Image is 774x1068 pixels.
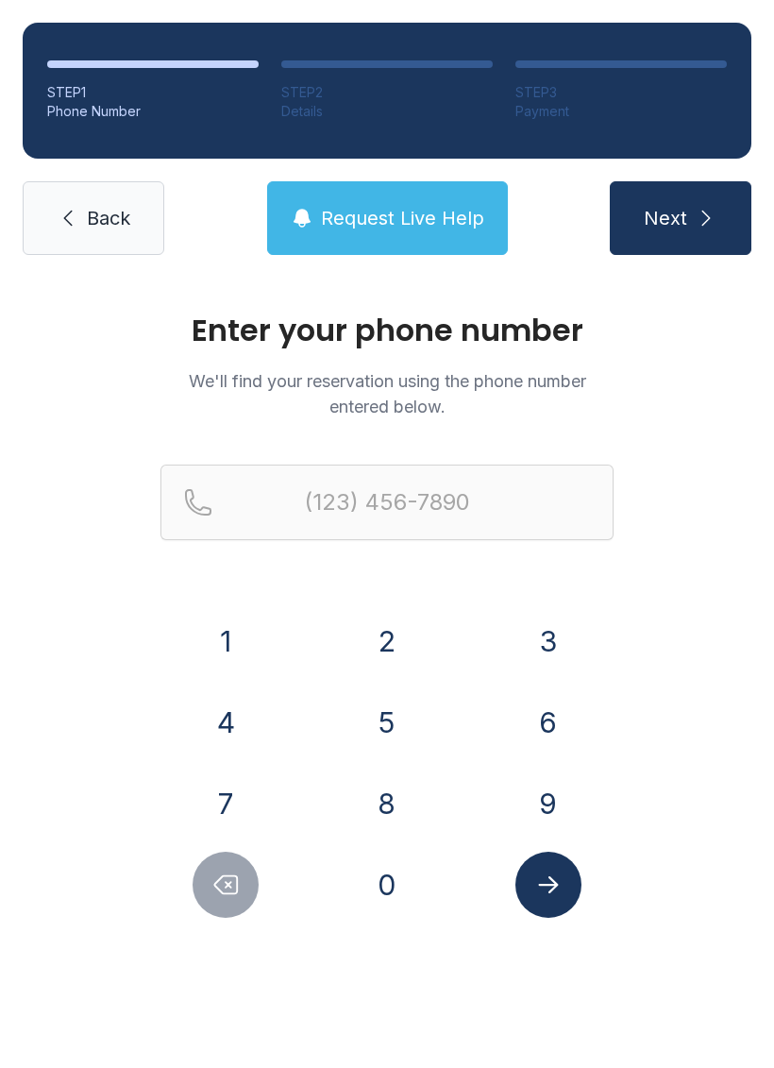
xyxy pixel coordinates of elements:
[354,852,420,918] button: 0
[47,102,259,121] div: Phone Number
[515,852,581,918] button: Submit lookup form
[193,852,259,918] button: Delete number
[160,368,614,419] p: We'll find your reservation using the phone number entered below.
[193,771,259,837] button: 7
[160,315,614,346] h1: Enter your phone number
[515,608,581,674] button: 3
[644,205,687,231] span: Next
[47,83,259,102] div: STEP 1
[193,608,259,674] button: 1
[321,205,484,231] span: Request Live Help
[87,205,130,231] span: Back
[193,689,259,755] button: 4
[515,102,727,121] div: Payment
[160,465,614,540] input: Reservation phone number
[515,83,727,102] div: STEP 3
[354,689,420,755] button: 5
[281,83,493,102] div: STEP 2
[281,102,493,121] div: Details
[354,771,420,837] button: 8
[515,771,581,837] button: 9
[354,608,420,674] button: 2
[515,689,581,755] button: 6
